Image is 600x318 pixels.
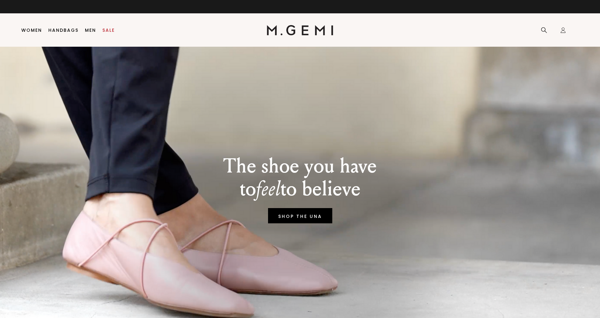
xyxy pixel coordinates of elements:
a: Handbags [48,28,79,33]
p: The shoe you have [223,155,377,178]
p: to to believe [223,178,377,200]
img: M.Gemi [267,25,333,35]
em: feel [256,177,280,201]
a: SHOP THE UNA [268,208,332,223]
a: Sale [102,28,115,33]
a: Women [21,28,42,33]
a: Men [85,28,96,33]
